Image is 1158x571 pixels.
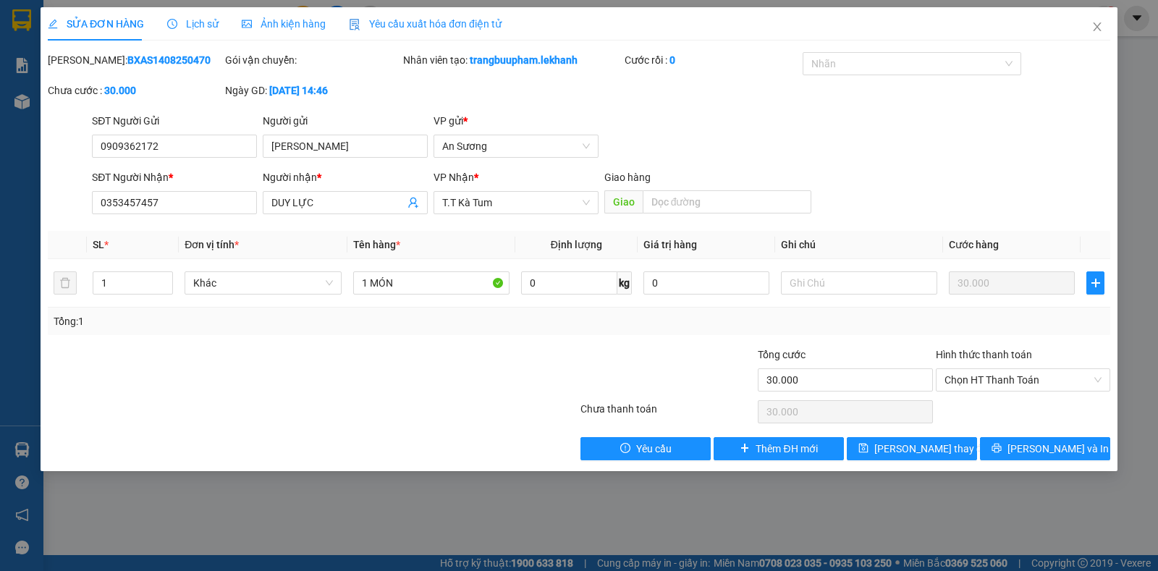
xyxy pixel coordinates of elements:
[407,197,419,208] span: user-add
[1087,277,1104,289] span: plus
[353,271,510,295] input: VD: Bàn, Ghế
[756,441,817,457] span: Thêm ĐH mới
[48,18,144,30] span: SỬA ĐƠN HÀNG
[54,313,448,329] div: Tổng: 1
[442,135,590,157] span: An Sương
[225,83,400,98] div: Ngày GD:
[269,85,328,96] b: [DATE] 14:46
[92,113,257,129] div: SĐT Người Gửi
[980,437,1110,460] button: printer[PERSON_NAME] và In
[1007,441,1109,457] span: [PERSON_NAME] và In
[758,349,806,360] span: Tổng cước
[349,18,502,30] span: Yêu cầu xuất hóa đơn điện tử
[242,19,252,29] span: picture
[353,239,400,250] span: Tên hàng
[1086,271,1104,295] button: plus
[1091,21,1103,33] span: close
[847,437,977,460] button: save[PERSON_NAME] thay đổi
[92,169,257,185] div: SĐT Người Nhận
[167,18,219,30] span: Lịch sử
[225,52,400,68] div: Gói vận chuyển:
[714,437,844,460] button: plusThêm ĐH mới
[442,192,590,213] span: T.T Kà Tum
[127,54,211,66] b: BXAS1408250470
[949,239,999,250] span: Cước hàng
[263,169,428,185] div: Người nhận
[403,52,622,68] div: Nhân viên tạo:
[551,239,602,250] span: Định lượng
[185,239,239,250] span: Đơn vị tính
[775,231,943,259] th: Ghi chú
[949,271,1075,295] input: 0
[1077,7,1117,48] button: Close
[242,18,326,30] span: Ảnh kiện hàng
[643,239,697,250] span: Giá trị hàng
[434,113,599,129] div: VP gửi
[193,272,332,294] span: Khác
[617,271,632,295] span: kg
[858,443,868,454] span: save
[992,443,1002,454] span: printer
[936,349,1032,360] label: Hình thức thanh toán
[263,113,428,129] div: Người gửi
[740,443,750,454] span: plus
[604,172,651,183] span: Giao hàng
[48,52,222,68] div: [PERSON_NAME]:
[167,19,177,29] span: clock-circle
[604,190,643,213] span: Giao
[636,441,672,457] span: Yêu cầu
[643,190,812,213] input: Dọc đường
[93,239,104,250] span: SL
[874,441,990,457] span: [PERSON_NAME] thay đổi
[104,85,136,96] b: 30.000
[625,52,799,68] div: Cước rồi :
[470,54,578,66] b: trangbuupham.lekhanh
[54,271,77,295] button: delete
[349,19,360,30] img: icon
[620,443,630,454] span: exclamation-circle
[48,83,222,98] div: Chưa cước :
[580,437,711,460] button: exclamation-circleYêu cầu
[669,54,675,66] b: 0
[48,19,58,29] span: edit
[944,369,1102,391] span: Chọn HT Thanh Toán
[781,271,937,295] input: Ghi Chú
[434,172,474,183] span: VP Nhận
[579,401,756,426] div: Chưa thanh toán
